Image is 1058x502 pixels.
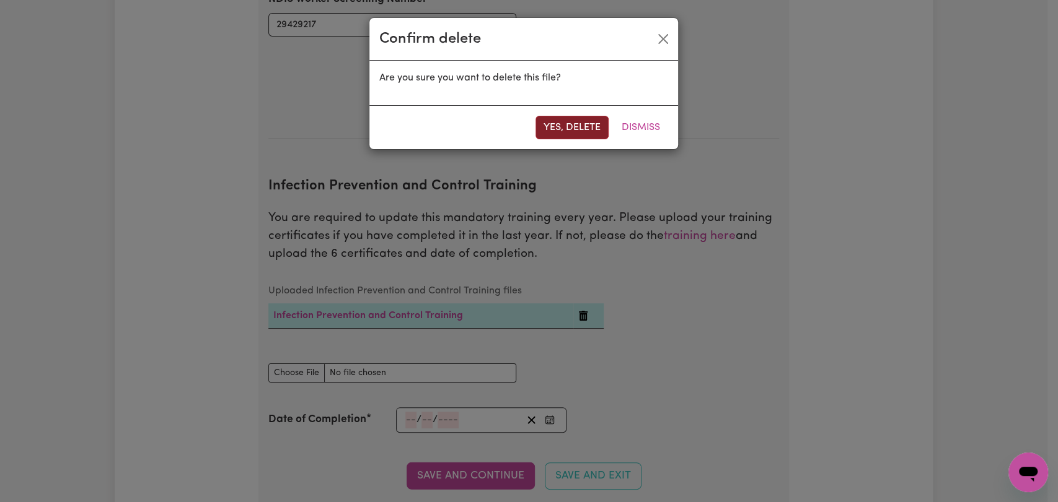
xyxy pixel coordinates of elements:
button: Dismiss [614,116,668,139]
iframe: Button to launch messaging window [1008,452,1048,492]
p: Are you sure you want to delete this file? [379,71,668,85]
button: Yes, delete [536,116,609,139]
button: Close [653,29,673,49]
div: Confirm delete [379,28,481,50]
